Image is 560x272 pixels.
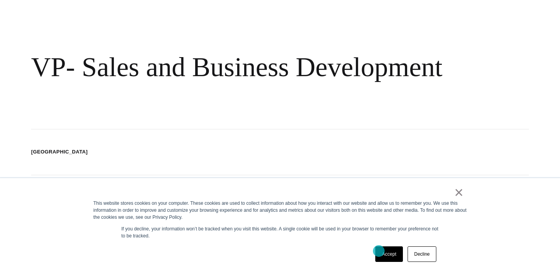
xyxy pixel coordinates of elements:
[93,200,467,221] div: This website stores cookies on your computer. These cookies are used to collect information about...
[31,148,88,156] li: [GEOGRAPHIC_DATA]
[454,189,464,196] a: ×
[31,51,474,83] div: VP- Sales and Business Development
[408,246,436,262] a: Decline
[121,225,439,239] p: If you decline, your information won’t be tracked when you visit this website. A single cookie wi...
[375,246,403,262] a: Accept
